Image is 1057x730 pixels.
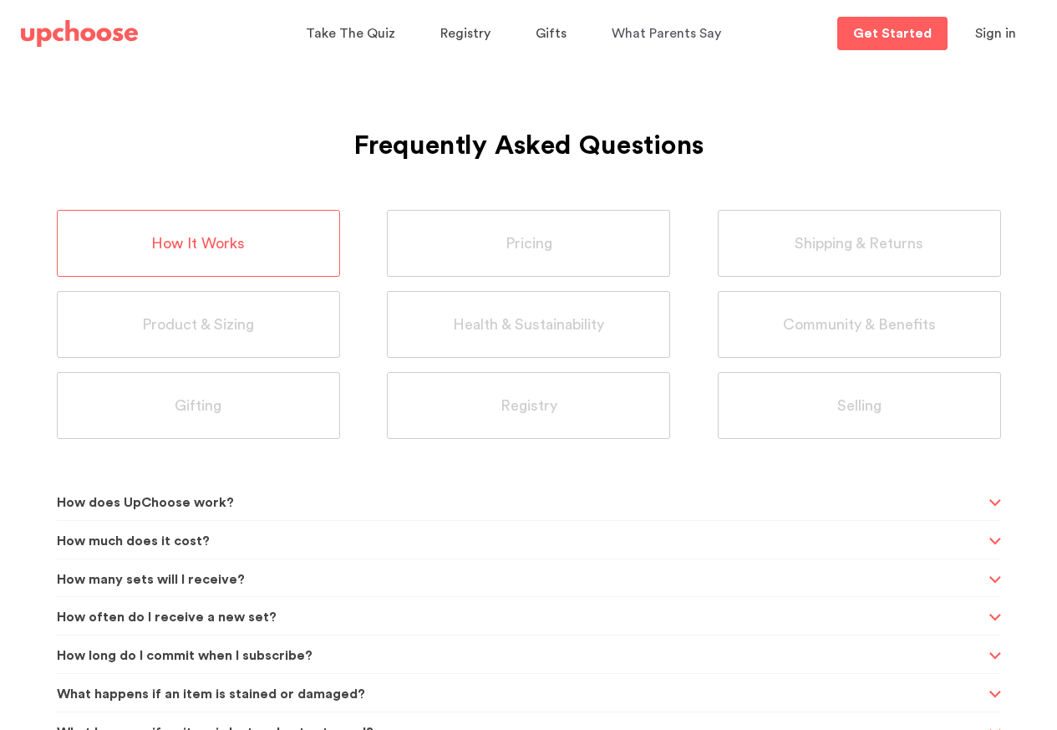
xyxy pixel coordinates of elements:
[142,315,254,334] span: Product & Sizing
[954,17,1037,50] button: Sign in
[306,27,395,40] span: Take The Quiz
[57,482,984,523] span: How does UpChoose work?
[536,27,567,40] span: Gifts
[21,17,138,51] a: UpChoose
[151,234,245,253] span: How It Works
[57,521,984,562] span: How much does it cost?
[501,396,557,416] span: Registry
[612,27,721,40] span: What Parents Say
[57,597,984,638] span: How often do I receive a new set?
[536,18,572,50] a: Gifts
[853,27,932,40] p: Get Started
[506,234,552,253] span: Pricing
[57,89,1001,167] h1: Frequently Asked Questions
[837,17,948,50] a: Get Started
[21,20,138,47] img: UpChoose
[57,636,984,676] span: How long do I commit when I subscribe?
[440,27,490,40] span: Registry
[306,18,400,50] a: Take The Quiz
[175,396,221,416] span: Gifting
[57,674,984,715] span: What happens if an item is stained or damaged?
[440,18,495,50] a: Registry
[612,18,726,50] a: What Parents Say
[57,559,984,600] span: How many sets will I receive?
[837,396,882,416] span: Selling
[975,27,1016,40] span: Sign in
[453,315,604,334] span: Health & Sustainability
[795,234,923,253] span: Shipping & Returns
[783,315,936,334] span: Community & Benefits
